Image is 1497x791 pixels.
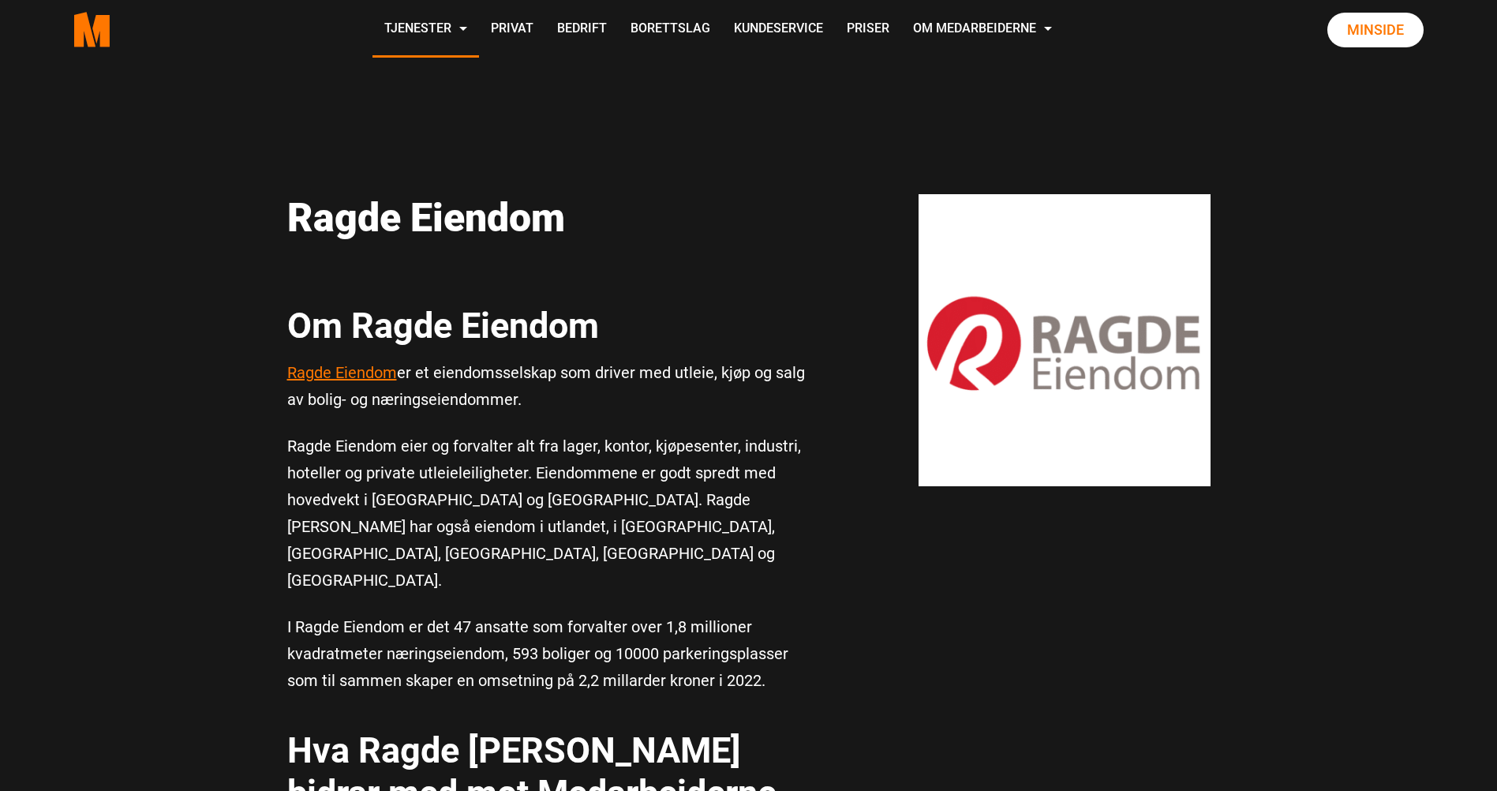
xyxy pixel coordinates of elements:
[287,305,599,347] b: Om Ragde Eiendom
[1327,13,1424,47] a: Minside
[835,2,901,58] a: Priser
[287,194,816,242] p: Ragde Eiendom
[919,194,1211,486] img: Radge Eiendom Logo
[287,433,816,594] p: Ragde Eiendom eier og forvalter alt fra lager, kontor, kjøpesenter, industri, hoteller og private...
[619,2,722,58] a: Borettslag
[372,2,479,58] a: Tjenester
[901,2,1064,58] a: Om Medarbeiderne
[722,2,835,58] a: Kundeservice
[287,359,816,413] p: er et eiendomsselskap som driver med utleie, kjøp og salg av bolig- og næringseiendommer.
[287,613,816,694] p: I Ragde Eiendom er det 47 ansatte som forvalter over 1,8 millioner kvadratmeter næringseiendom, 5...
[545,2,619,58] a: Bedrift
[479,2,545,58] a: Privat
[287,363,397,382] a: Ragde Eiendom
